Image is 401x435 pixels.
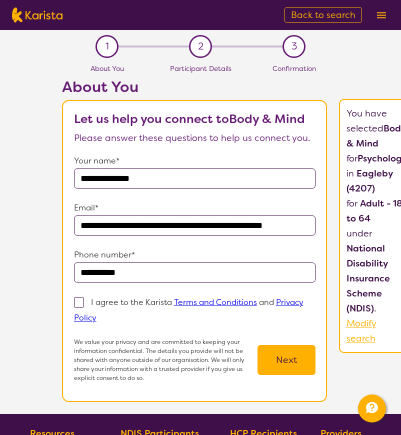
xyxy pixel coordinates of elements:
[174,297,257,307] a: Terms and Conditions
[346,167,392,194] b: Eagleby (4207)
[257,345,315,375] button: Next
[74,297,303,323] a: Privacy Policy
[198,39,203,54] span: 2
[284,7,362,23] a: Back to search
[74,130,316,145] p: Please answer these questions to help us connect you.
[74,247,316,262] p: Phone number*
[105,39,109,54] span: 1
[74,200,316,215] p: Email*
[74,297,303,323] p: I agree to the Karista and
[170,64,231,73] span: Participant Details
[62,78,327,96] h2: About You
[272,64,316,73] span: Confirmation
[74,337,258,382] p: We value your privacy and are committed to keeping your information confidential. The details you...
[74,111,305,127] b: Let us help you connect to Body & Mind
[346,317,376,344] a: Modify search
[12,7,62,22] img: Karista logo
[90,64,124,73] span: About You
[358,394,386,422] button: Channel Menu
[346,242,390,314] b: National Disability Insurance Scheme (NDIS)
[377,12,386,18] img: menu
[74,153,316,168] p: Your name*
[291,39,297,54] span: 3
[291,9,355,21] span: Back to search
